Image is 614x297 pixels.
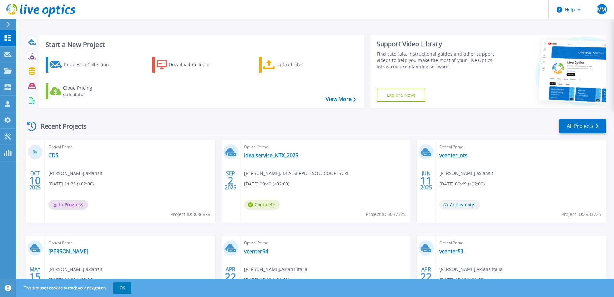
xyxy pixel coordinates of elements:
span: MM [597,7,606,12]
span: 15 [29,274,41,279]
span: Optical Prime [48,143,211,150]
span: % [35,150,37,154]
span: 10 [29,178,41,183]
a: Cloud Pricing Calculator [46,83,117,99]
a: Request a Collection [46,57,117,73]
div: APR 2025 [224,265,237,288]
span: This site uses cookies to track your navigation. [18,282,131,294]
span: Optical Prime [244,143,407,150]
div: Find tutorials, instructional guides and other support videos to help you make the most of your L... [377,51,497,70]
a: vcenter54 [244,248,268,255]
span: [DATE] 09:49 (+02:00) [244,180,289,187]
span: [DATE] 14:39 (+02:00) [48,180,94,187]
span: [DATE] 15:19 (+01:00) [439,276,485,283]
span: [DATE] 15:19 (+01:00) [244,276,289,283]
a: View More [326,96,355,102]
span: Optical Prime [439,239,602,247]
div: SEP 2025 [224,169,237,192]
span: [DATE] 09:49 (+02:00) [439,180,485,187]
div: MAY 2025 [29,265,41,288]
span: Complete [244,200,280,210]
a: vcenter53 [439,248,463,255]
a: All Projects [559,119,606,133]
div: OCT 2025 [29,169,41,192]
span: Project ID: 2933725 [561,211,601,218]
span: Optical Prime [439,143,602,150]
a: [PERSON_NAME] [48,248,88,255]
span: 11 [420,178,432,183]
a: Explore Now! [377,89,425,102]
a: Upload Files [259,57,330,73]
div: JUN 2025 [420,169,432,192]
span: [PERSON_NAME] , Axians Italia [439,266,503,273]
span: [PERSON_NAME] , axiansit [439,170,493,177]
span: [PERSON_NAME] , Axians Italia [244,266,307,273]
div: Support Video Library [377,40,497,48]
span: [PERSON_NAME] , IDEALSERVICE SOC. COOP. SCRL [244,170,349,177]
div: Upload Files [276,58,328,71]
button: OK [113,282,131,294]
span: [PERSON_NAME] , axiansit [48,266,102,273]
span: 22 [420,274,432,279]
a: vcenter_ots [439,152,468,158]
span: In Progress [48,200,88,210]
a: Idealservice_NTX_2025 [244,152,298,158]
div: Cloud Pricing Calculator [63,85,114,98]
div: Download Collector [169,58,220,71]
a: Download Collector [152,57,224,73]
span: [PERSON_NAME] , axiansit [48,170,102,177]
span: Project ID: 3037325 [366,211,406,218]
div: Recent Projects [25,118,95,134]
span: 22 [225,274,236,279]
h3: Start a New Project [46,41,355,48]
span: 2 [228,178,233,183]
span: [DATE] 14:29 (+02:00) [48,276,94,283]
div: Request a Collection [64,58,115,71]
span: Optical Prime [48,239,211,247]
span: Anonymous [439,200,480,210]
span: Optical Prime [244,239,407,247]
h3: 0 [28,148,43,156]
a: CDS [48,152,58,158]
div: APR 2025 [420,265,432,288]
span: Project ID: 3086878 [171,211,210,218]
